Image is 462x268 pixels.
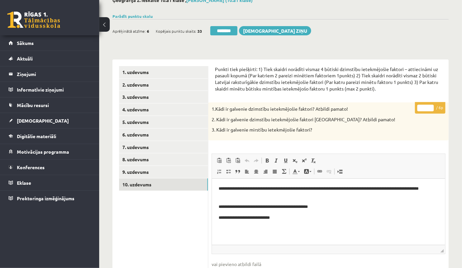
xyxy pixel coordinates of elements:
[119,116,208,128] a: 5. uzdevums
[215,156,224,165] a: Ielīmēt (vadīšanas taustiņš+V)
[270,167,279,176] a: Izlīdzināt malas
[215,66,442,92] p: Punkti tiek piešķirti: 1) Tiek skaidri norādīti vismaz 4 būtiski dzimstību ietekmējošie faktori –...
[239,26,311,35] a: [DEMOGRAPHIC_DATA] ziņu
[215,167,224,176] a: Ievietot/noņemt numurētu sarakstu
[119,129,208,141] a: 6. uzdevums
[9,144,91,159] a: Motivācijas programma
[212,127,412,133] p: 3. Kādi ir galvenie mirstību ietekmējošie faktori?
[9,175,91,190] a: Eklase
[279,167,289,176] a: Math
[300,156,309,165] a: Augšraksts
[17,102,49,108] span: Mācību resursi
[309,156,318,165] a: Noņemt stilus
[441,249,444,252] span: Mērogot
[119,178,208,191] a: 10. uzdevums
[7,7,226,14] body: Bagātinātā teksta redaktors, wiswyg-editor-47433938978320-1760338804-841
[9,51,91,66] a: Aktuāli
[119,153,208,166] a: 8. uzdevums
[212,179,445,245] iframe: Bagātinātā teksta redaktors, wiswyg-editor-user-answer-47433877516780
[17,40,34,46] span: Sākums
[17,180,31,186] span: Eklase
[197,26,202,36] span: 33
[281,156,290,165] a: Pasvītrojums (vadīšanas taustiņš+U)
[224,167,233,176] a: Ievietot/noņemt sarakstu ar aizzīmēm
[9,129,91,144] a: Digitālie materiāli
[119,166,208,178] a: 9. uzdevums
[212,106,412,112] p: 1.Kādi ir galvenie dzimstību ietekmējošie faktori? Atbildi pamato!
[233,167,242,176] a: Bloka citāts
[9,160,91,175] a: Konferences
[9,191,91,206] a: Proktoringa izmēģinājums
[9,82,91,97] a: Informatīvie ziņojumi
[17,118,69,124] span: [DEMOGRAPHIC_DATA]
[9,66,91,82] a: Ziņojumi
[17,82,91,97] legend: Informatīvie ziņojumi
[7,12,60,28] a: Rīgas 1. Tālmācības vidusskola
[17,133,56,139] span: Digitālie materiāli
[112,14,153,19] a: Parādīt punktu skalu
[261,167,270,176] a: Izlīdzināt pa labi
[119,141,208,153] a: 7. uzdevums
[119,66,208,78] a: 1. uzdevums
[9,113,91,128] a: [DEMOGRAPHIC_DATA]
[17,66,91,82] legend: Ziņojumi
[17,195,74,201] span: Proktoringa izmēģinājums
[233,156,242,165] a: Ievietot no Worda
[17,56,33,61] span: Aktuāli
[335,167,345,176] a: Ievietot lapas pārtraukumu drukai
[302,167,314,176] a: Fona krāsa
[17,164,45,170] span: Konferences
[147,26,149,36] span: 6
[272,156,281,165] a: Slīpraksts (vadīšanas taustiņš+I)
[17,149,69,155] span: Motivācijas programma
[252,156,261,165] a: Atkārtot (vadīšanas taustiņš+Y)
[252,167,261,176] a: Centrēti
[290,156,300,165] a: Apakšraksts
[242,156,252,165] a: Atcelt (vadīšanas taustiņš+Z)
[263,156,272,165] a: Treknraksts (vadīšanas taustiņš+B)
[242,167,252,176] a: Izlīdzināt pa kreisi
[315,167,324,176] a: Saite (vadīšanas taustiņš+K)
[9,35,91,51] a: Sākums
[415,102,445,114] p: / 6p
[119,103,208,116] a: 4. uzdevums
[119,91,208,103] a: 3. uzdevums
[9,97,91,113] a: Mācību resursi
[224,156,233,165] a: Ievietot kā vienkāršu tekstu (vadīšanas taustiņš+pārslēgšanas taustiņš+V)
[119,79,208,91] a: 2. uzdevums
[212,261,445,268] span: vai pievieno atbildi failā
[112,26,146,36] span: Aprēķinātā atzīme:
[290,167,302,176] a: Teksta krāsa
[212,116,412,123] p: 2. Kādi ir galvenie dzimstību ietekmējošie faktori [GEOGRAPHIC_DATA]? Atbildi pamato!
[156,26,196,36] span: Kopējais punktu skaits:
[324,167,334,176] a: Atsaistīt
